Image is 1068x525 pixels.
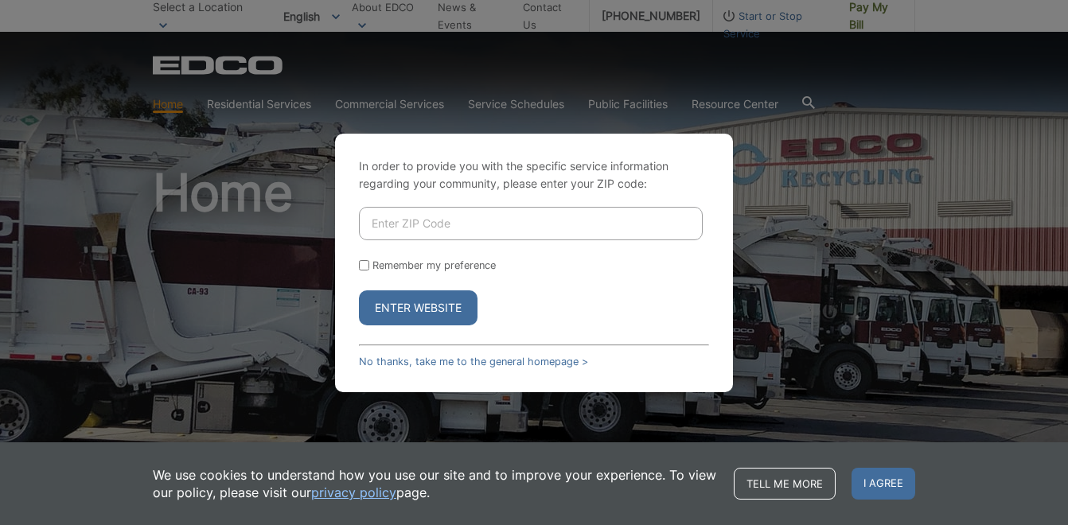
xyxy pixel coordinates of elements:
[153,466,718,501] p: We use cookies to understand how you use our site and to improve your experience. To view our pol...
[359,207,703,240] input: Enter ZIP Code
[359,157,709,192] p: In order to provide you with the specific service information regarding your community, please en...
[311,484,396,501] a: privacy policy
[359,290,477,325] button: Enter Website
[372,259,496,271] label: Remember my preference
[852,468,915,500] span: I agree
[359,356,588,367] a: No thanks, take me to the general homepage >
[734,468,836,500] a: Tell me more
